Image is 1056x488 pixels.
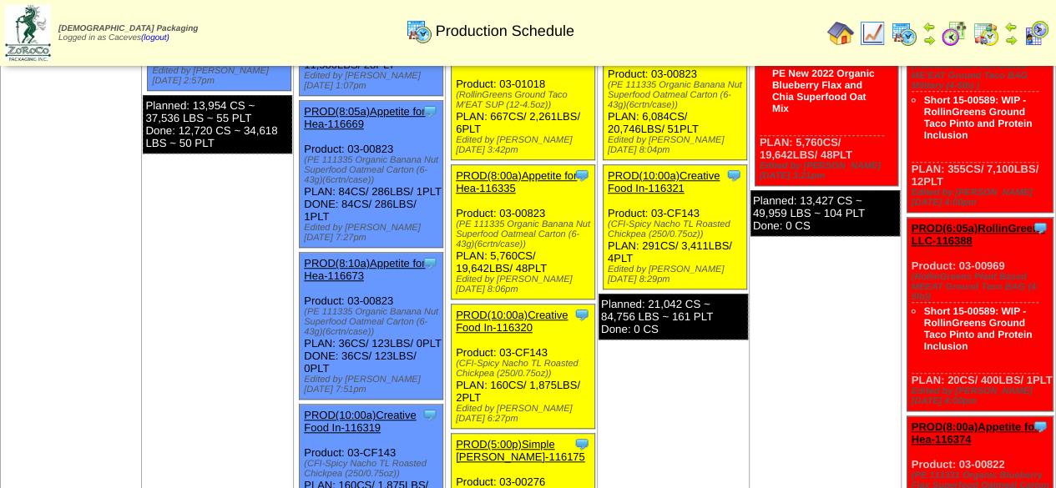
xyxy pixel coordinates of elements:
a: PROD(8:00a)Appetite for Hea-116335 [456,169,577,194]
div: Product: 03-00823 PLAN: 6,084CS / 20,746LBS / 51PLT [603,26,746,160]
div: Edited by [PERSON_NAME] [DATE] 7:27pm [304,223,442,243]
img: Tooltip [573,167,590,184]
div: (RollinGreens Plant Based MEEAT Ground Taco BAG (4-5lb)) [912,272,1053,302]
a: PROD(5:00p)Simple [PERSON_NAME]-116175 [456,438,585,463]
a: PROD(10:00a)Creative Food In-116321 [608,169,720,194]
div: Edited by [PERSON_NAME] [DATE] 1:07pm [304,71,442,91]
div: Edited by [PERSON_NAME] [DATE] 8:29pm [608,264,746,284]
a: PROD(8:10a)Appetite for Hea-116673 [304,257,425,282]
div: Edited by [PERSON_NAME] [DATE] 3:21pm [760,161,898,181]
div: Product: 03-00823 PLAN: 36CS / 123LBS / 0PLT DONE: 36CS / 123LBS / 0PLT [300,253,443,400]
img: home.gif [827,20,854,47]
div: Edited by [PERSON_NAME] [DATE] 8:04pm [608,135,746,155]
img: Tooltip [1032,219,1048,236]
a: Short 15-00581: WIP - PE New 2022 Organic Blueberry Flax and Chia Superfood Oat Mix [772,56,875,114]
div: (CFI-Spicy Nacho TL Roasted Chickpea (250/0.75oz)) [608,219,746,239]
div: Planned: 13,427 CS ~ 49,959 LBS ~ 104 PLT Done: 0 CS [750,190,900,236]
div: (PE 111335 Organic Banana Nut Superfood Oatmeal Carton (6-43g)(6crtn/case)) [456,219,594,249]
img: calendarprod.gif [406,18,432,44]
img: Tooltip [422,103,438,119]
div: (CFI-Spicy Nacho TL Roasted Chickpea (250/0.75oz)) [304,459,442,479]
span: Production Schedule [436,23,574,40]
img: calendarinout.gif [973,20,999,47]
img: Tooltip [573,306,590,323]
div: Product: 03-CF143 PLAN: 160CS / 1,875LBS / 2PLT [452,304,595,429]
img: Tooltip [725,167,742,184]
div: (PE 111335 Organic Banana Nut Superfood Oatmeal Carton (6-43g)(6crtn/case)) [608,80,746,110]
a: PROD(10:00a)Creative Food In-116320 [456,309,568,334]
div: Planned: 13,954 CS ~ 37,536 LBS ~ 55 PLT Done: 12,720 CS ~ 34,618 LBS ~ 50 PLT [143,95,292,153]
img: arrowleft.gif [1004,20,1018,33]
a: Short 15-00589: WIP - RollinGreens Ground Taco Pinto and Protein Inclusion [924,305,1033,352]
img: Tooltip [573,435,590,452]
a: Short 15-00589: WIP - RollinGreens Ground Taco Pinto and Protein Inclusion [924,94,1033,141]
div: Edited by [PERSON_NAME] [DATE] 4:00pm [912,386,1053,406]
img: zoroco-logo-small.webp [5,5,51,61]
div: (PE 111335 Organic Banana Nut Superfood Oatmeal Carton (6-43g)(6crtn/case)) [304,155,442,185]
a: PROD(6:05a)RollinGreens LLC-116388 [912,222,1045,247]
img: calendarblend.gif [941,20,968,47]
img: Tooltip [422,254,438,271]
img: arrowright.gif [922,33,936,47]
div: Product: 03-00823 PLAN: 5,760CS / 19,642LBS / 48PLT [452,165,595,299]
div: Edited by [PERSON_NAME] [DATE] 4:00pm [912,188,1053,208]
div: Planned: 21,042 CS ~ 84,756 LBS ~ 161 PLT Done: 0 CS [599,294,748,340]
div: (PE 111335 Organic Banana Nut Superfood Oatmeal Carton (6-43g)(6crtn/case)) [304,307,442,337]
img: calendarprod.gif [891,20,917,47]
div: Edited by [PERSON_NAME] [DATE] 3:42pm [456,135,594,155]
span: [DEMOGRAPHIC_DATA] Packaging [58,24,198,33]
a: PROD(10:00a)Creative Food In-116319 [304,409,416,434]
div: Product: 03-01089 PLAN: 355CS / 7,100LBS / 12PLT [907,7,1053,213]
a: (logout) [141,33,169,43]
img: Tooltip [422,406,438,423]
img: calendarcustomer.gif [1023,20,1049,47]
div: Product: 03-00969 PLAN: 20CS / 400LBS / 1PLT [907,218,1053,411]
img: arrowright.gif [1004,33,1018,47]
div: Edited by [PERSON_NAME] [DATE] 6:27pm [456,404,594,424]
div: (CFI-Spicy Nacho TL Roasted Chickpea (250/0.75oz)) [456,359,594,379]
div: Product: 03-CF143 PLAN: 291CS / 3,411LBS / 4PLT [603,165,746,289]
div: Edited by [PERSON_NAME] [DATE] 8:06pm [456,274,594,294]
div: Edited by [PERSON_NAME] [DATE] 2:57pm [152,66,291,86]
div: Edited by [PERSON_NAME] [DATE] 7:51pm [304,375,442,395]
img: arrowleft.gif [922,20,936,33]
span: Logged in as Caceves [58,24,198,43]
a: PROD(8:05a)Appetite for Hea-116669 [304,105,425,130]
div: Product: 03-01018 PLAN: 667CS / 2,261LBS / 6PLT [452,36,595,160]
img: Tooltip [1032,418,1048,435]
div: (RollinGreens Ground Taco M'EAT SUP (12-4.5oz)) [456,90,594,110]
a: PROD(8:00a)Appetite for Hea-116374 [912,420,1038,445]
img: line_graph.gif [859,20,886,47]
div: (RollinGreens Plant Based ME’EAT Ground Taco BAG Military (4-5lb) ) [912,61,1053,91]
div: Product: 03-00823 PLAN: 84CS / 286LBS / 1PLT DONE: 84CS / 286LBS / 1PLT [300,101,443,248]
